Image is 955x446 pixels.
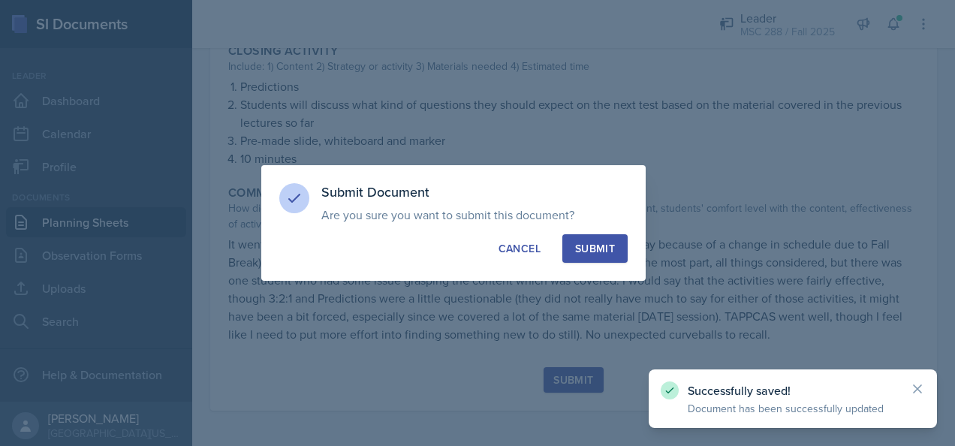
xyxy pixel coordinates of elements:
[499,241,541,256] div: Cancel
[486,234,553,263] button: Cancel
[688,383,898,398] p: Successfully saved!
[688,401,898,416] p: Document has been successfully updated
[321,207,628,222] p: Are you sure you want to submit this document?
[562,234,628,263] button: Submit
[575,241,615,256] div: Submit
[321,183,628,201] h3: Submit Document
